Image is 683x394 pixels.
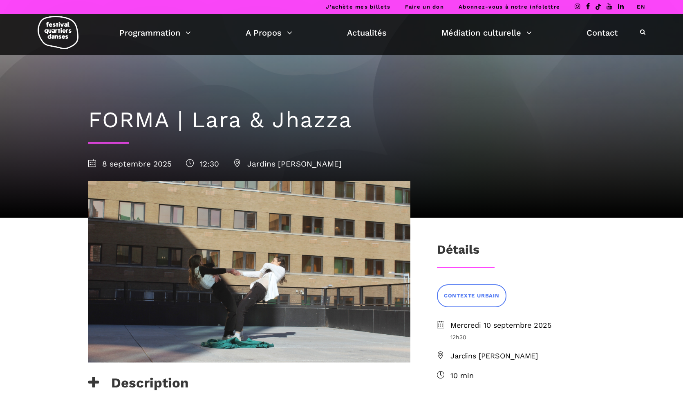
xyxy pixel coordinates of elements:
span: 12h30 [450,333,595,342]
span: Mercredi 10 septembre 2025 [450,320,595,331]
a: Abonnez-vous à notre infolettre [459,4,560,10]
a: Programmation [119,26,191,40]
a: Médiation culturelle [441,26,532,40]
a: EN [637,4,645,10]
img: logo-fqd-med [38,16,78,49]
span: 10 min [450,370,595,382]
span: 8 septembre 2025 [88,159,172,169]
a: CONTEXTE URBAIN [437,284,506,307]
span: Jardins [PERSON_NAME] [450,350,595,362]
a: Contact [587,26,618,40]
span: Jardins [PERSON_NAME] [233,159,342,169]
a: J’achète mes billets [326,4,390,10]
a: Faire un don [405,4,444,10]
a: A Propos [246,26,292,40]
span: 12:30 [186,159,219,169]
span: CONTEXTE URBAIN [444,292,499,300]
h1: FORMA | Lara & Jhazza [88,107,595,133]
a: Actualités [347,26,387,40]
h3: Détails [437,242,479,263]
